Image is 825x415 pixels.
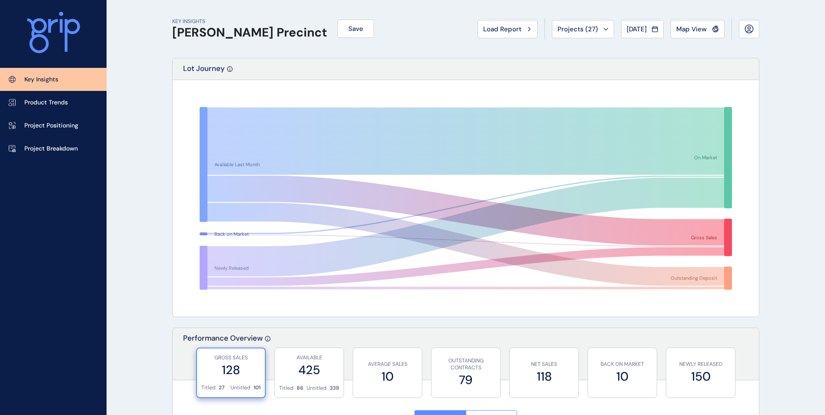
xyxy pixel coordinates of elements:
p: Project Positioning [24,121,78,130]
label: 10 [592,368,652,385]
label: 118 [514,368,574,385]
label: 150 [671,368,731,385]
p: Titled [201,384,216,392]
p: Titled [279,385,294,392]
p: Performance Overview [183,333,263,380]
p: AVAILABLE [279,354,339,361]
p: Untitled [307,385,327,392]
p: GROSS SALES [201,354,261,361]
p: OUTSTANDING CONTRACTS [436,357,496,372]
p: 101 [254,384,261,392]
p: NET SALES [514,361,574,368]
span: [DATE] [627,25,647,33]
p: Untitled [230,384,251,392]
p: 339 [330,385,339,392]
span: Load Report [483,25,521,33]
span: Projects ( 27 ) [558,25,598,33]
h1: [PERSON_NAME] Precinct [172,25,327,40]
p: Key Insights [24,75,58,84]
button: Load Report [478,20,538,38]
p: AVERAGE SALES [357,361,418,368]
button: Map View [671,20,725,38]
p: NEWLY RELEASED [671,361,731,368]
span: Map View [676,25,707,33]
label: 128 [201,361,261,378]
label: 79 [436,371,496,388]
p: KEY INSIGHTS [172,18,327,25]
p: 86 [297,385,304,392]
button: [DATE] [621,20,664,38]
label: 425 [279,361,339,378]
p: Product Trends [24,98,68,107]
button: Projects (27) [552,20,614,38]
label: 10 [357,368,418,385]
p: 27 [219,384,224,392]
p: Lot Journey [183,64,225,80]
p: Project Breakdown [24,144,78,153]
button: Save [337,20,374,38]
span: Save [348,24,363,33]
p: BACK ON MARKET [592,361,652,368]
